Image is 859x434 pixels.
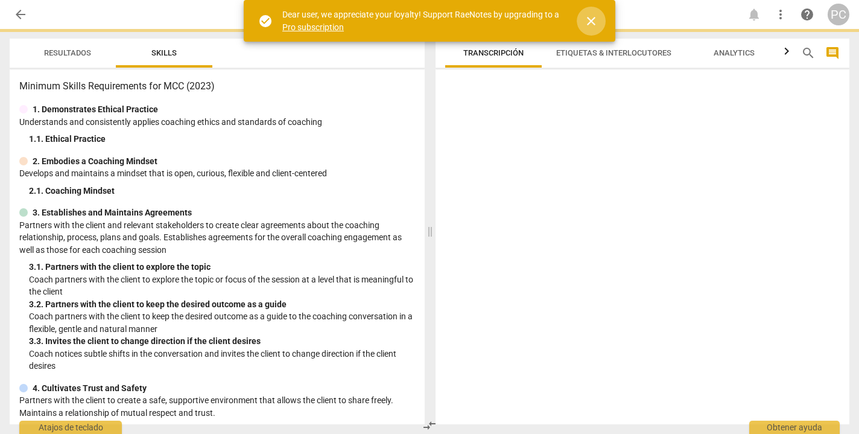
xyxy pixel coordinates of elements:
button: Mostrar/Ocultar comentarios [823,43,842,63]
div: 1. 1. Ethical Practice [29,133,415,145]
p: Coach partners with the client to explore the topic or focus of the session at a level that is me... [29,273,415,298]
div: 3. 3. Invites the client to change direction if the client desires [29,335,415,348]
span: close [584,14,598,28]
p: Partners with the client to create a safe, supportive environment that allows the client to share... [19,394,415,419]
h3: Minimum Skills Requirements for MCC (2023) [19,79,415,94]
div: 2. 1. Coaching Mindset [29,185,415,197]
div: Dear user, we appreciate your loyalty! Support RaeNotes by upgrading to a [282,8,562,33]
p: 4. Cultivates Trust and Safety [33,382,147,395]
span: Transcripción [463,48,524,57]
button: Cerrar [577,7,606,36]
p: Coach partners with the client to keep the desired outcome as a guide to the coaching conversatio... [29,310,415,335]
p: Understands and consistently applies coaching ethics and standards of coaching [19,116,415,129]
div: Obtener ayuda [749,421,840,434]
button: Buscar [799,43,818,63]
span: more_vert [773,7,788,22]
div: Atajos de teclado [19,421,122,434]
p: 2. Embodies a Coaching Mindset [33,155,157,168]
button: PC [828,4,849,25]
span: comment [825,46,840,60]
p: Develops and maintains a mindset that is open, curious, flexible and client-centered [19,167,415,180]
span: Analytics [714,48,755,57]
span: Skills [151,48,177,57]
p: 1. Demonstrates Ethical Practice [33,103,158,116]
div: 3. 1. Partners with the client to explore the topic [29,261,415,273]
p: Partners with the client and relevant stakeholders to create clear agreements about the coaching ... [19,219,415,257]
span: Etiquetas & Interlocutores [556,48,671,57]
a: Pro subscription [282,22,344,32]
p: Coach notices subtle shifts in the conversation and invites the client to change direction if the... [29,348,415,372]
span: check_circle [258,14,273,28]
p: 3. Establishes and Maintains Agreements [33,206,192,219]
span: help [800,7,814,22]
span: Resultados [44,48,91,57]
a: Obtener ayuda [796,4,818,25]
div: 3. 2. Partners with the client to keep the desired outcome as a guide [29,298,415,311]
span: arrow_back [13,7,28,22]
span: search [801,46,816,60]
span: compare_arrows [422,418,437,433]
